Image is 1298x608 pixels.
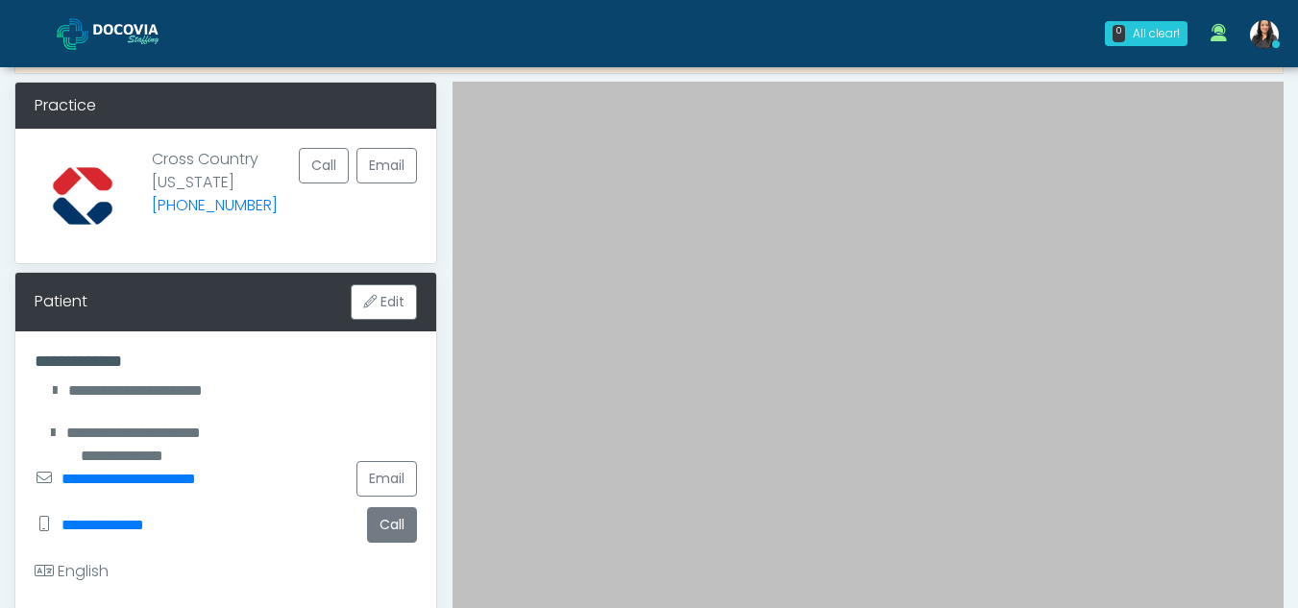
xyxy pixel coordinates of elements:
[299,148,349,183] button: Call
[35,560,109,583] div: English
[35,148,131,244] img: Provider image
[152,194,278,216] a: [PHONE_NUMBER]
[1113,25,1125,42] div: 0
[57,18,88,50] img: Docovia
[35,290,87,313] div: Patient
[356,148,417,183] a: Email
[15,83,436,129] div: Practice
[152,148,278,229] p: Cross Country [US_STATE]
[1093,13,1199,54] a: 0 All clear!
[367,507,417,543] button: Call
[351,284,417,320] button: Edit
[93,24,189,43] img: Docovia
[1133,25,1180,42] div: All clear!
[1250,20,1279,49] img: Viral Patel
[356,461,417,497] a: Email
[57,2,189,64] a: Docovia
